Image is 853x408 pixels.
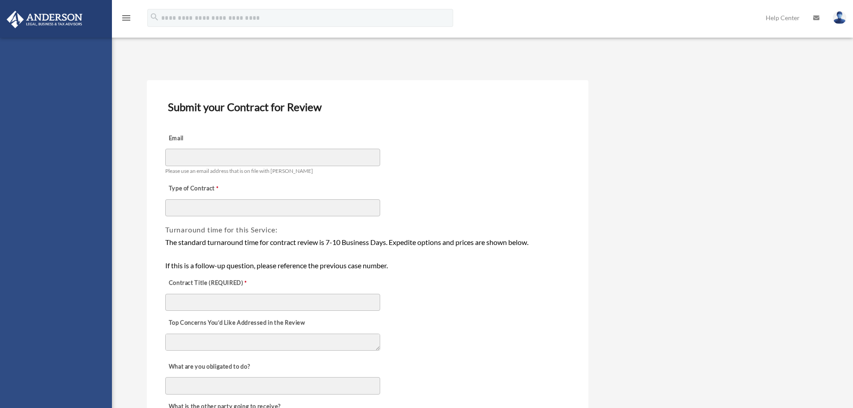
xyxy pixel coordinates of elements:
img: User Pic [833,11,846,24]
label: Email [165,132,255,145]
span: Turnaround time for this Service: [165,225,277,234]
div: The standard turnaround time for contract review is 7-10 Business Days. Expedite options and pric... [165,236,570,271]
span: Please use an email address that is on file with [PERSON_NAME] [165,167,313,174]
label: What are you obligated to do? [165,361,255,373]
img: Anderson Advisors Platinum Portal [4,11,85,28]
i: search [150,12,159,22]
label: Top Concerns You’d Like Addressed in the Review [165,317,308,330]
a: menu [121,16,132,23]
label: Type of Contract [165,182,255,195]
label: Contract Title (REQUIRED) [165,277,255,290]
h3: Submit your Contract for Review [164,98,571,116]
i: menu [121,13,132,23]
